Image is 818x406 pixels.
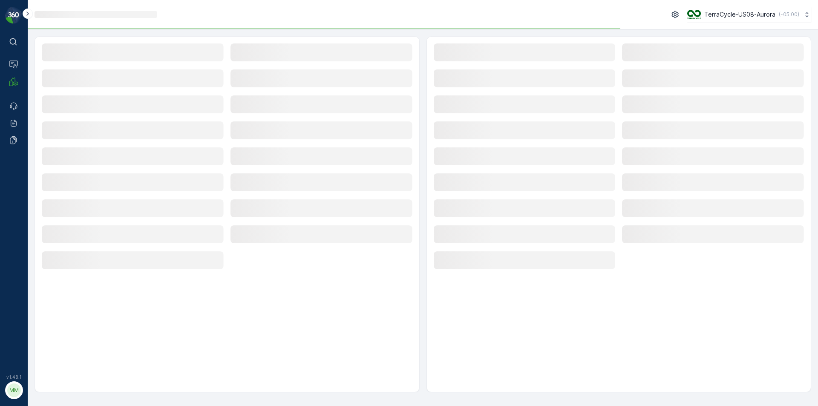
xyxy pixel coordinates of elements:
[5,7,22,24] img: logo
[704,10,775,19] p: TerraCycle-US08-Aurora
[7,383,21,397] div: MM
[5,374,22,380] span: v 1.48.1
[687,10,701,19] img: image_ci7OI47.png
[5,381,22,399] button: MM
[687,7,811,22] button: TerraCycle-US08-Aurora(-05:00)
[779,11,799,18] p: ( -05:00 )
